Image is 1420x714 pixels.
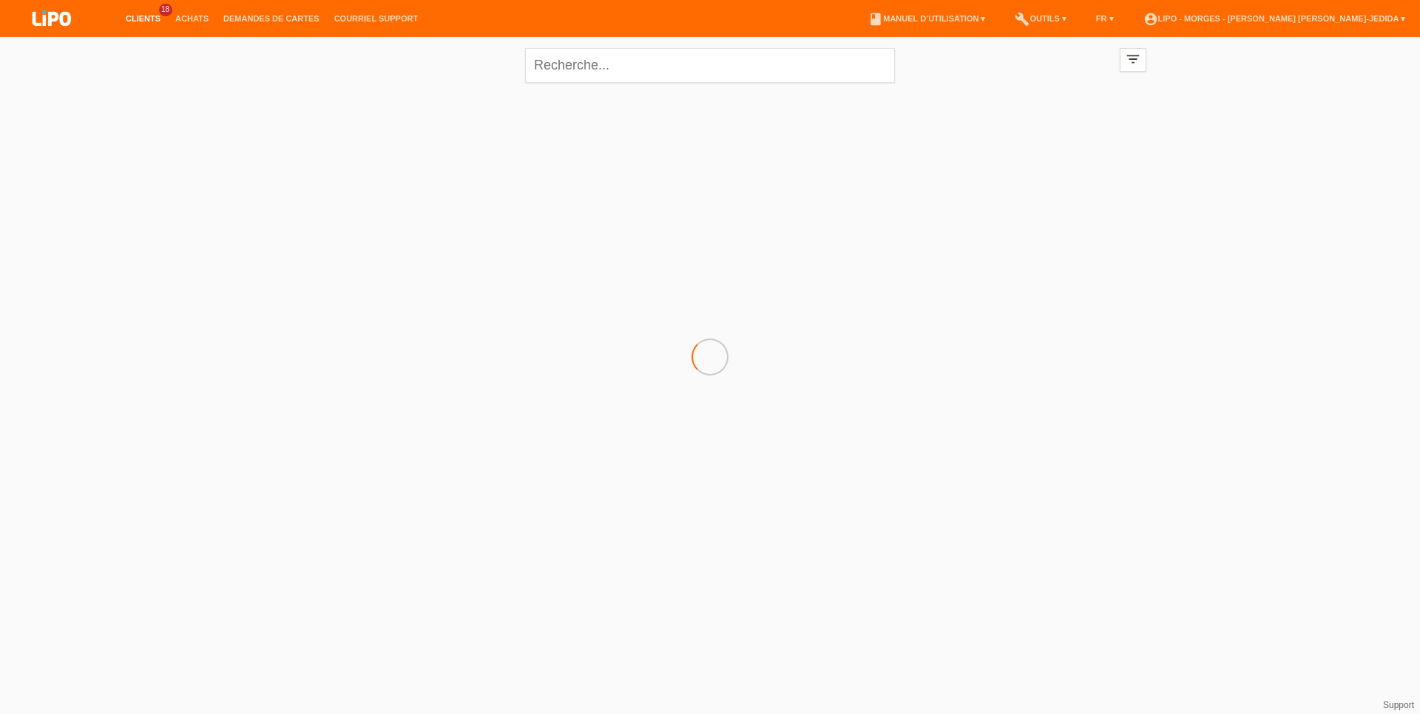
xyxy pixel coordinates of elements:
a: Support [1383,700,1414,710]
a: bookManuel d’utilisation ▾ [861,14,993,23]
a: FR ▾ [1089,14,1121,23]
span: 18 [159,4,172,16]
a: Achats [168,14,216,23]
a: LIPO pay [15,30,89,41]
input: Recherche... [525,48,895,83]
i: filter_list [1125,51,1141,67]
a: Clients [118,14,168,23]
i: account_circle [1143,12,1158,27]
a: Demandes de cartes [216,14,327,23]
a: Courriel Support [327,14,425,23]
a: buildOutils ▾ [1007,14,1073,23]
i: book [868,12,883,27]
i: build [1015,12,1029,27]
a: account_circleLIPO - Morges - [PERSON_NAME] [PERSON_NAME]-Jedida ▾ [1136,14,1413,23]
